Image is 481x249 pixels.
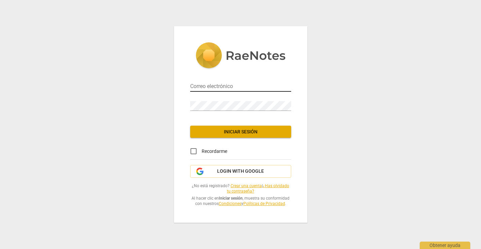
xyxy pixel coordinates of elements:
[217,168,264,175] span: Login with Google
[219,196,243,201] b: Iniciar sesión
[219,201,241,206] a: Condiciones
[190,183,291,194] span: ¿No está registrado? |
[196,42,286,70] img: 5ac2273c67554f335776073100b6d88f.svg
[190,126,291,138] button: Iniciar sesión
[196,129,286,135] span: Iniciar sesión
[190,196,291,207] span: Al hacer clic en , muestra su conformidad con nuestros y .
[190,165,291,178] button: Login with Google
[227,183,289,194] a: ¿Has olvidado tu contraseña?
[243,201,285,206] a: Políticas de Privacidad
[420,242,470,249] div: Obtener ayuda
[202,148,227,155] span: Recordarme
[231,183,262,188] a: Crear una cuenta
